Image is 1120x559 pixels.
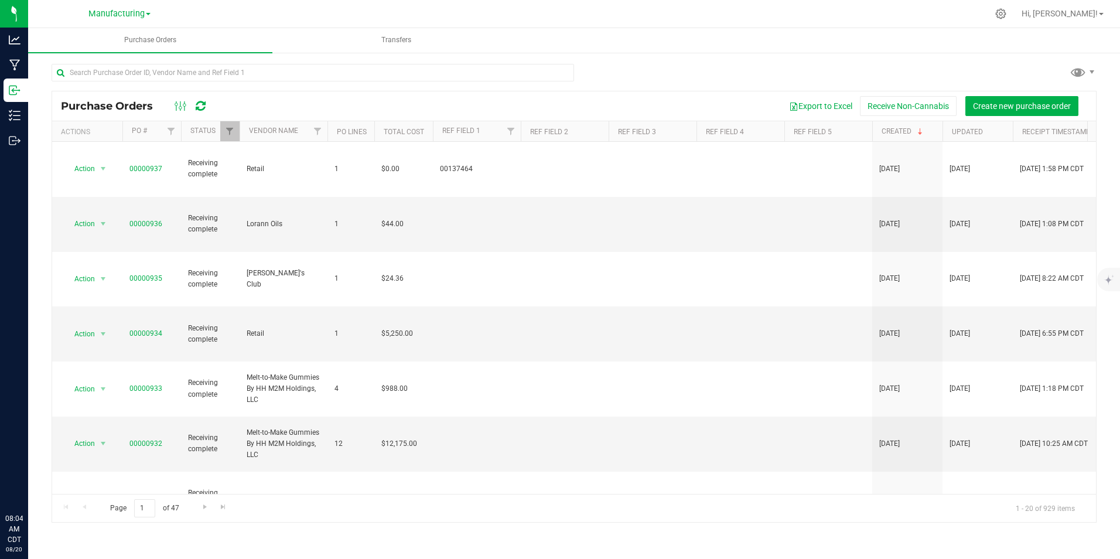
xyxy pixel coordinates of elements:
[334,438,367,449] span: 12
[190,127,216,135] a: Status
[64,435,95,452] span: Action
[1020,273,1084,284] span: [DATE] 8:22 AM CDT
[879,438,900,449] span: [DATE]
[61,100,165,113] span: Purchase Orders
[12,465,47,500] iframe: Resource center
[134,499,155,517] input: 1
[9,34,21,46] inline-svg: Analytics
[1020,438,1088,449] span: [DATE] 10:25 AM CDT
[64,161,95,177] span: Action
[334,328,367,339] span: 1
[334,163,367,175] span: 1
[993,8,1008,19] div: Manage settings
[188,323,233,345] span: Receiving complete
[1006,499,1084,517] span: 1 - 20 of 929 items
[879,383,900,394] span: [DATE]
[196,499,213,515] a: Go to the next page
[64,381,95,397] span: Action
[879,328,900,339] span: [DATE]
[950,438,970,449] span: [DATE]
[950,163,970,175] span: [DATE]
[129,274,162,282] a: 00000935
[108,35,192,45] span: Purchase Orders
[1020,328,1084,339] span: [DATE] 6:55 PM CDT
[9,59,21,71] inline-svg: Manufacturing
[247,268,320,290] span: [PERSON_NAME]'s Club
[188,158,233,180] span: Receiving complete
[96,216,111,232] span: select
[247,372,320,406] span: Melt-to-Make Gummies By HH M2M Holdings, LLC
[96,490,111,507] span: select
[28,28,272,53] a: Purchase Orders
[64,490,95,507] span: Action
[381,273,404,284] span: $24.36
[247,427,320,461] span: Melt-to-Make Gummies By HH M2M Holdings, LLC
[64,271,95,287] span: Action
[337,128,367,136] a: PO Lines
[129,165,162,173] a: 00000937
[188,432,233,455] span: Receiving complete
[1020,383,1084,394] span: [DATE] 1:18 PM CDT
[1020,493,1088,505] span: [DATE] 11:56 AM CDT
[334,219,367,230] span: 1
[706,128,744,136] a: Ref Field 4
[952,128,983,136] a: Updated
[381,219,404,230] span: $44.00
[950,383,970,394] span: [DATE]
[129,384,162,393] a: 00000933
[188,213,233,235] span: Receiving complete
[973,101,1071,111] span: Create new purchase order
[247,163,320,175] span: Retail
[879,163,900,175] span: [DATE]
[96,381,111,397] span: select
[5,513,23,545] p: 08:04 AM CDT
[879,219,900,230] span: [DATE]
[9,84,21,96] inline-svg: Inbound
[366,35,427,45] span: Transfers
[96,326,111,342] span: select
[247,219,320,230] span: Lorann Oils
[882,127,925,135] a: Created
[188,488,233,510] span: Receiving complete
[965,96,1078,116] button: Create new purchase order
[334,273,367,284] span: 1
[1022,9,1098,18] span: Hi, [PERSON_NAME]!
[950,328,970,339] span: [DATE]
[860,96,957,116] button: Receive Non-Cannabis
[381,493,404,505] span: $68.82
[1020,163,1084,175] span: [DATE] 1:58 PM CDT
[381,438,417,449] span: $12,175.00
[215,499,232,515] a: Go to the last page
[950,219,970,230] span: [DATE]
[129,439,162,448] a: 00000932
[188,377,233,400] span: Receiving complete
[247,493,320,505] span: aui fine foods
[950,493,970,505] span: [DATE]
[132,127,147,135] a: PO #
[879,493,900,505] span: [DATE]
[274,28,518,53] a: Transfers
[100,499,189,517] span: Page of 47
[249,127,298,135] a: Vendor Name
[308,121,327,141] a: Filter
[879,273,900,284] span: [DATE]
[220,121,240,141] a: Filter
[334,493,367,505] span: 1
[129,220,162,228] a: 00000936
[247,328,320,339] span: Retail
[618,128,656,136] a: Ref Field 3
[96,271,111,287] span: select
[1020,219,1084,230] span: [DATE] 1:08 PM CDT
[381,383,408,394] span: $988.00
[64,326,95,342] span: Action
[381,328,413,339] span: $5,250.00
[501,121,521,141] a: Filter
[1022,128,1091,136] a: Receipt Timestamp
[162,121,181,141] a: Filter
[96,161,111,177] span: select
[442,127,480,135] a: Ref Field 1
[781,96,860,116] button: Export to Excel
[440,163,514,175] span: 00137464
[129,329,162,338] a: 00000934
[950,273,970,284] span: [DATE]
